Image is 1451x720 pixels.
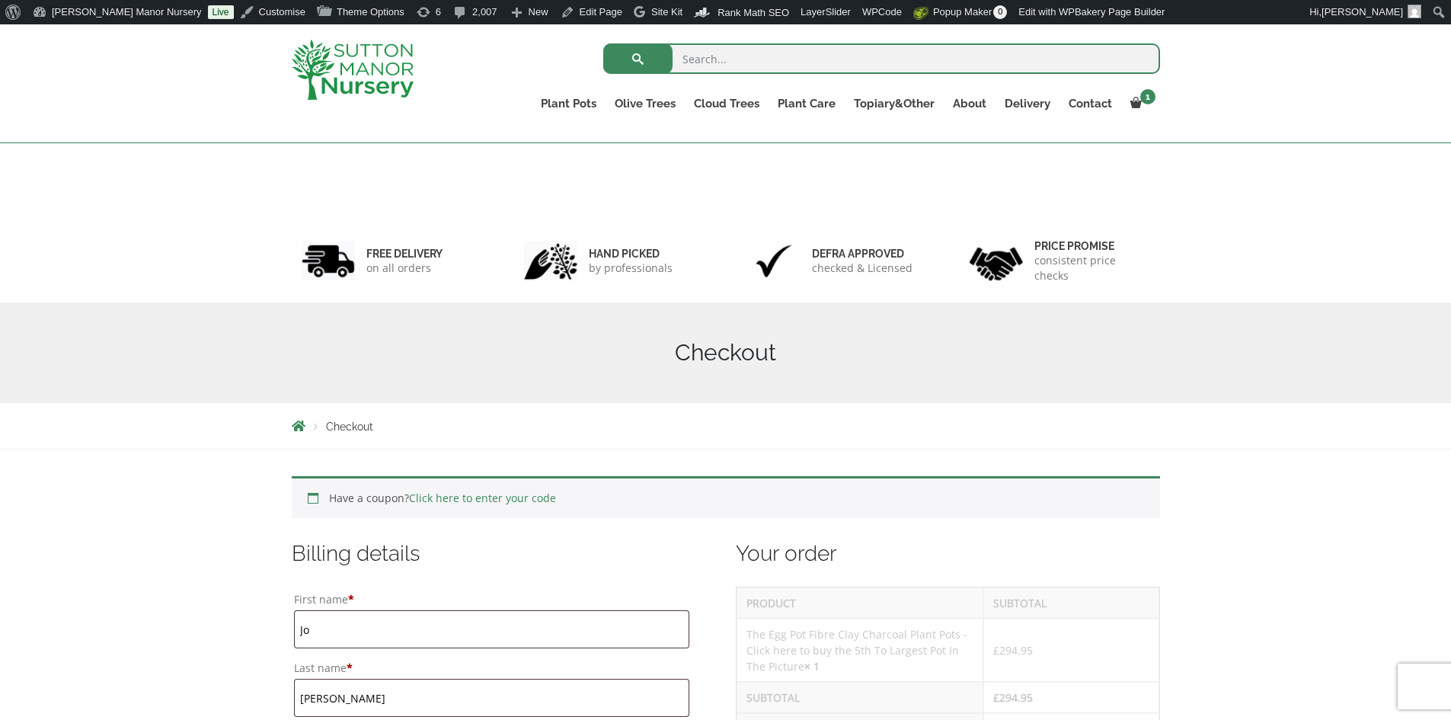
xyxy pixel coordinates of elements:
[1034,253,1150,283] p: consistent price checks
[294,589,689,610] label: First name
[718,7,789,18] span: Rank Math SEO
[603,43,1160,74] input: Search...
[292,339,1160,366] h1: Checkout
[685,93,769,114] a: Cloud Trees
[769,93,845,114] a: Plant Care
[1059,93,1121,114] a: Contact
[812,261,912,276] p: checked & Licensed
[366,261,443,276] p: on all orders
[208,5,234,19] a: Live
[606,93,685,114] a: Olive Trees
[409,491,556,505] a: Click here to enter your code
[845,93,944,114] a: Topiary&Other
[1140,89,1155,104] span: 1
[292,40,414,100] img: logo
[524,242,577,280] img: 2.jpg
[1121,93,1160,114] a: 1
[812,247,912,261] h6: Defra approved
[1322,6,1403,18] span: [PERSON_NAME]
[996,93,1059,114] a: Delivery
[589,247,673,261] h6: hand picked
[292,476,1160,518] div: Have a coupon?
[366,247,443,261] h6: FREE DELIVERY
[589,261,673,276] p: by professionals
[651,6,682,18] span: Site Kit
[302,242,355,280] img: 1.jpg
[1034,239,1150,253] h6: Price promise
[747,242,801,280] img: 3.jpg
[532,93,606,114] a: Plant Pots
[294,658,689,679] label: Last name
[993,5,1007,19] span: 0
[736,539,1159,568] h3: Your order
[292,539,692,568] h3: Billing details
[944,93,996,114] a: About
[292,420,1160,432] nav: Breadcrumbs
[970,238,1023,284] img: 4.jpg
[326,421,373,433] span: Checkout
